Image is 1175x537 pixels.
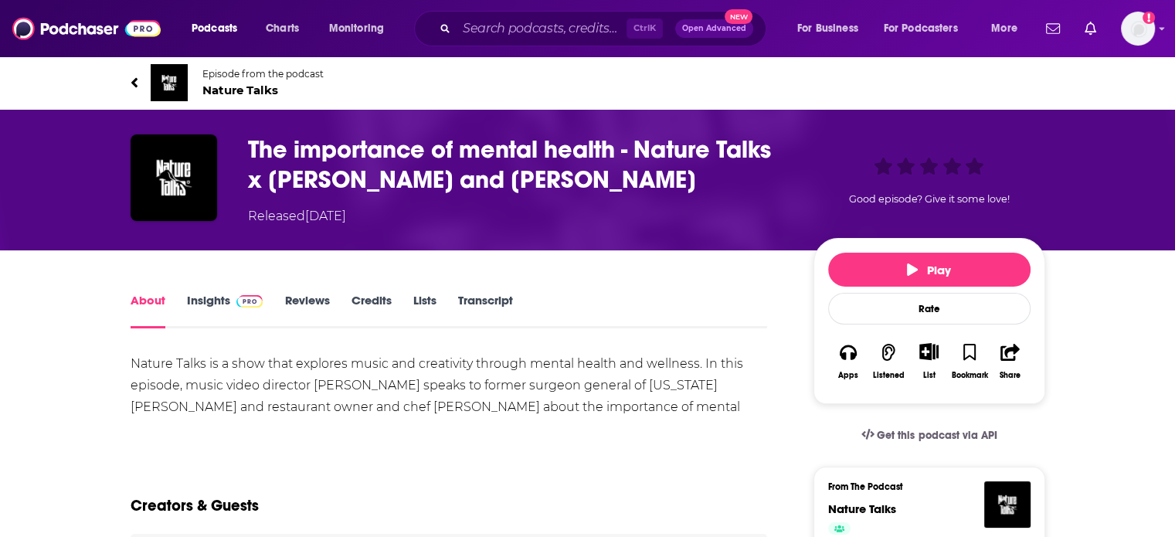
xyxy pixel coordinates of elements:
button: Apps [828,333,868,389]
div: Share [1000,371,1020,380]
button: open menu [786,16,878,41]
span: More [991,18,1017,39]
button: open menu [181,16,257,41]
span: Charts [266,18,299,39]
button: Bookmark [949,333,990,389]
button: open menu [980,16,1037,41]
a: Reviews [284,293,329,328]
a: Credits [351,293,391,328]
span: For Podcasters [884,18,958,39]
span: Podcasts [192,18,237,39]
div: Search podcasts, credits, & more... [429,11,781,46]
div: List [923,370,936,380]
img: Podchaser Pro [236,295,263,308]
span: For Business [797,18,858,39]
span: Episode from the podcast [202,68,324,80]
a: Show notifications dropdown [1078,15,1102,42]
button: open menu [318,16,404,41]
button: open menu [874,16,980,41]
a: Transcript [457,293,512,328]
span: Logged in as Naomiumusic [1121,12,1155,46]
input: Search podcasts, credits, & more... [457,16,627,41]
div: Apps [838,371,858,380]
button: Listened [868,333,908,389]
button: Show More Button [913,343,945,360]
img: The importance of mental health - Nature Talks x Nadine Burke Harris and Ari Rosen [131,134,217,221]
button: Share [990,333,1030,389]
h2: Creators & Guests [131,496,259,515]
button: Show profile menu [1121,12,1155,46]
span: Nature Talks [202,83,324,97]
a: Nature TalksEpisode from the podcastNature Talks [131,64,1045,101]
img: Nature Talks [151,64,188,101]
span: Play [907,263,951,277]
span: Get this podcast via API [877,429,997,442]
h1: The importance of mental health - Nature Talks x Nadine Burke Harris and Ari Rosen [248,134,789,195]
span: Good episode? Give it some love! [849,193,1010,205]
svg: Add a profile image [1143,12,1155,24]
img: Nature Talks [984,481,1031,528]
img: Podchaser - Follow, Share and Rate Podcasts [12,14,161,43]
button: Open AdvancedNew [675,19,753,38]
a: Nature Talks [828,501,896,516]
span: Monitoring [329,18,384,39]
div: Show More ButtonList [908,333,949,389]
div: Bookmark [951,371,987,380]
div: Released [DATE] [248,207,346,226]
div: Rate [828,293,1031,325]
div: Nature Talks is a show that explores music and creativity through mental health and wellness. In ... [131,353,768,440]
h3: From The Podcast [828,481,1018,492]
a: About [131,293,165,328]
button: Play [828,253,1031,287]
span: Open Advanced [682,25,746,32]
span: Ctrl K [627,19,663,39]
a: InsightsPodchaser Pro [187,293,263,328]
a: Lists [413,293,436,328]
a: Charts [256,16,308,41]
a: Show notifications dropdown [1040,15,1066,42]
a: Get this podcast via API [849,416,1010,454]
img: User Profile [1121,12,1155,46]
span: New [725,9,752,24]
div: Listened [873,371,905,380]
